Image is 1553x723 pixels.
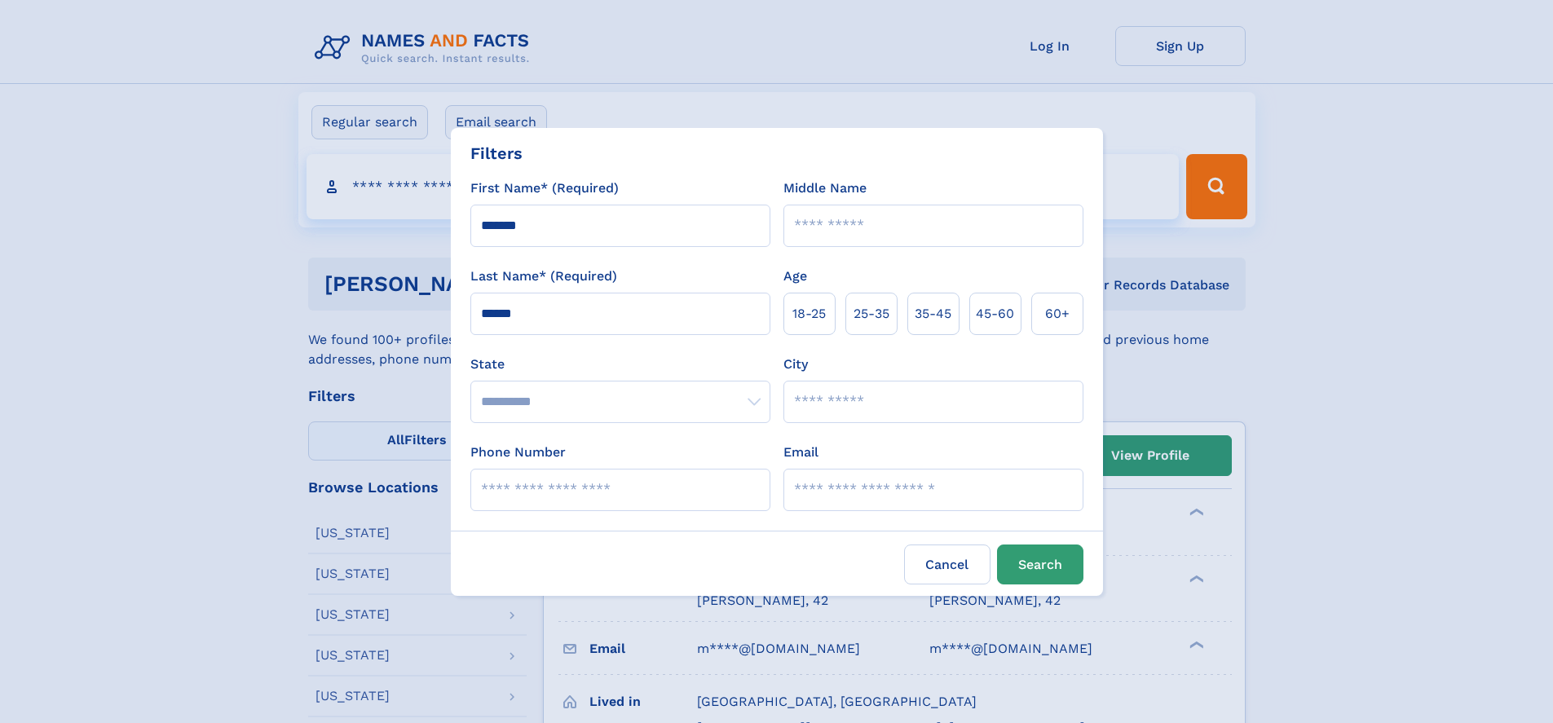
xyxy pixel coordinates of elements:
[783,267,807,286] label: Age
[976,304,1014,324] span: 45‑60
[470,179,619,198] label: First Name* (Required)
[854,304,889,324] span: 25‑35
[470,355,770,374] label: State
[470,141,523,165] div: Filters
[783,355,808,374] label: City
[904,544,990,584] label: Cancel
[997,544,1083,584] button: Search
[792,304,826,324] span: 18‑25
[1045,304,1070,324] span: 60+
[783,179,867,198] label: Middle Name
[915,304,951,324] span: 35‑45
[470,443,566,462] label: Phone Number
[470,267,617,286] label: Last Name* (Required)
[783,443,818,462] label: Email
